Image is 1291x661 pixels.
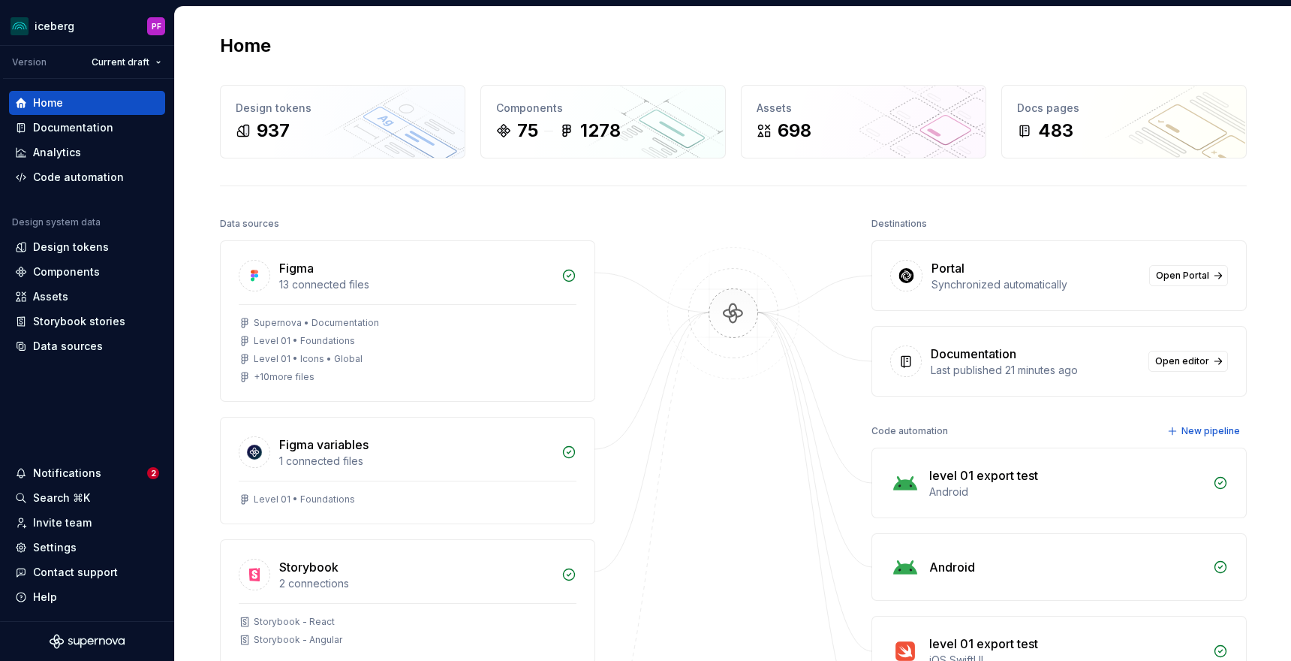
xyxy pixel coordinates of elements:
[931,277,1140,292] div: Synchronized automatically
[33,339,103,354] div: Data sources
[931,363,1139,378] div: Last published 21 minutes ago
[220,240,595,402] a: Figma13 connected filesSupernova • DocumentationLevel 01 • FoundationsLevel 01 • Icons • Global+1...
[254,371,314,383] div: + 10 more files
[741,85,986,158] a: Assets698
[279,576,552,591] div: 2 connections
[33,590,57,605] div: Help
[33,314,125,329] div: Storybook stories
[257,119,290,143] div: 937
[9,461,165,485] button: Notifications2
[35,19,74,34] div: iceberg
[1163,421,1247,442] button: New pipeline
[152,20,161,32] div: PF
[33,515,92,530] div: Invite team
[9,334,165,358] a: Data sources
[85,52,168,73] button: Current draft
[11,17,29,35] img: 418c6d47-6da6-4103-8b13-b5999f8989a1.png
[50,634,125,649] svg: Supernova Logo
[279,259,314,277] div: Figma
[254,353,363,365] div: Level 01 • Icons • Global
[254,335,355,347] div: Level 01 • Foundations
[147,467,159,479] span: 2
[929,466,1038,484] div: level 01 export test
[236,101,450,116] div: Design tokens
[9,140,165,164] a: Analytics
[33,540,77,555] div: Settings
[1155,355,1209,367] span: Open editor
[9,309,165,334] a: Storybook stories
[9,511,165,535] a: Invite team
[12,56,47,68] div: Version
[254,317,379,329] div: Supernova • Documentation
[220,34,271,58] h2: Home
[9,235,165,259] a: Design tokens
[33,145,81,160] div: Analytics
[9,560,165,584] button: Contact support
[33,240,109,255] div: Design tokens
[33,466,101,481] div: Notifications
[1001,85,1247,158] a: Docs pages483
[9,536,165,560] a: Settings
[757,101,971,116] div: Assets
[931,345,1016,363] div: Documentation
[1148,351,1228,372] a: Open editor
[929,484,1204,500] div: Android
[9,165,165,189] a: Code automation
[1156,270,1209,282] span: Open Portal
[9,585,165,609] button: Help
[9,486,165,510] button: Search ⌘K
[33,490,90,506] div: Search ⌘K
[871,213,927,234] div: Destinations
[871,421,948,442] div: Code automation
[778,119,811,143] div: 698
[12,216,101,228] div: Design system data
[496,101,710,116] div: Components
[929,558,975,576] div: Android
[1149,265,1228,286] a: Open Portal
[254,616,335,628] div: Storybook - React
[580,119,621,143] div: 1278
[92,56,149,68] span: Current draft
[9,116,165,140] a: Documentation
[9,285,165,309] a: Assets
[33,120,113,135] div: Documentation
[3,10,171,42] button: icebergPF
[1038,119,1073,143] div: 483
[33,95,63,110] div: Home
[931,259,964,277] div: Portal
[279,277,552,292] div: 13 connected files
[9,260,165,284] a: Components
[33,264,100,279] div: Components
[254,493,355,506] div: Level 01 • Foundations
[254,634,342,646] div: Storybook - Angular
[220,213,279,234] div: Data sources
[1181,425,1240,437] span: New pipeline
[279,436,369,454] div: Figma variables
[33,170,124,185] div: Code automation
[9,91,165,115] a: Home
[33,565,118,580] div: Contact support
[279,454,552,469] div: 1 connected files
[929,635,1038,653] div: level 01 export test
[279,558,339,576] div: Storybook
[220,417,595,524] a: Figma variables1 connected filesLevel 01 • Foundations
[220,85,465,158] a: Design tokens937
[33,289,68,304] div: Assets
[517,119,538,143] div: 75
[1017,101,1231,116] div: Docs pages
[480,85,726,158] a: Components751278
